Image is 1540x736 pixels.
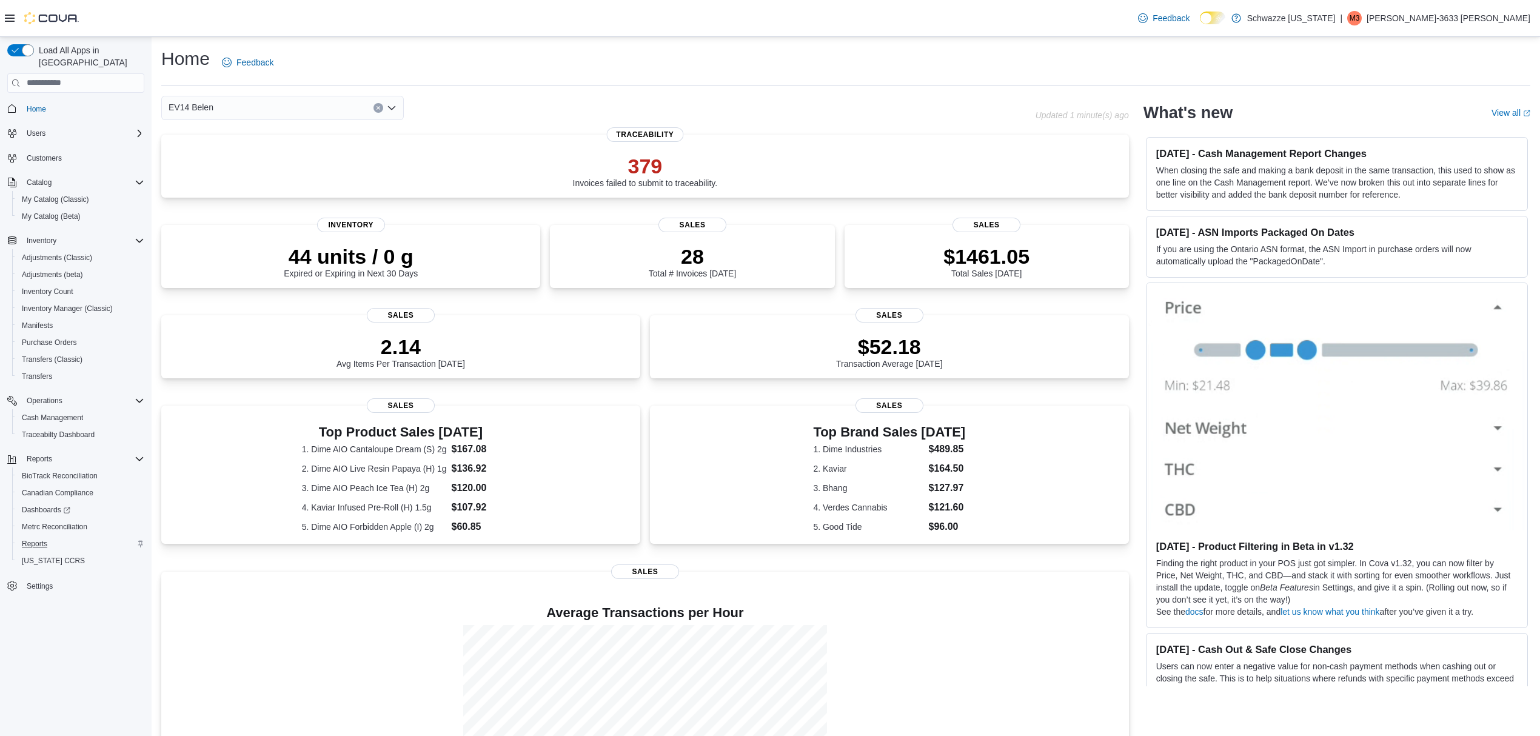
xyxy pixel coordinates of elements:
div: Invoices failed to submit to traceability. [573,154,718,188]
button: Users [22,126,50,141]
button: Reports [12,535,149,552]
span: Manifests [17,318,144,333]
span: Settings [27,581,53,591]
button: Adjustments (Classic) [12,249,149,266]
span: Customers [22,150,144,166]
span: Sales [658,218,726,232]
dt: 3. Dime AIO Peach Ice Tea (H) 2g [302,482,447,494]
span: Sales [855,308,923,323]
a: Adjustments (Classic) [17,250,97,265]
p: See the for more details, and after you’ve given it a try. [1156,606,1518,618]
button: Inventory [22,233,61,248]
h2: What's new [1143,103,1233,122]
span: EV14 Belen [169,100,213,115]
span: Dashboards [17,503,144,517]
p: Users can now enter a negative value for non-cash payment methods when cashing out or closing the... [1156,660,1518,697]
button: Metrc Reconciliation [12,518,149,535]
button: Purchase Orders [12,334,149,351]
dd: $489.85 [928,442,965,457]
div: Transaction Average [DATE] [836,335,943,369]
span: Reports [17,537,144,551]
button: Operations [22,393,67,408]
span: Dark Mode [1200,24,1200,25]
a: Dashboards [17,503,75,517]
span: Feedback [1153,12,1190,24]
span: Metrc Reconciliation [17,520,144,534]
div: Avg Items Per Transaction [DATE] [336,335,465,369]
span: My Catalog (Beta) [17,209,144,224]
p: Updated 1 minute(s) ago [1036,110,1129,120]
div: Total Sales [DATE] [943,244,1029,278]
button: Operations [2,392,149,409]
p: $52.18 [836,335,943,359]
button: BioTrack Reconciliation [12,467,149,484]
p: 2.14 [336,335,465,359]
h3: [DATE] - ASN Imports Packaged On Dates [1156,226,1518,238]
em: Beta Features [1260,583,1313,592]
dd: $107.92 [452,500,500,515]
button: Adjustments (beta) [12,266,149,283]
a: Customers [22,151,67,166]
span: Transfers [17,369,144,384]
span: Adjustments (beta) [17,267,144,282]
dt: 5. Dime AIO Forbidden Apple (I) 2g [302,521,447,533]
span: Settings [22,578,144,593]
p: When closing the safe and making a bank deposit in the same transaction, this used to show as one... [1156,164,1518,201]
span: Sales [367,398,435,413]
span: Canadian Compliance [17,486,144,500]
button: Open list of options [387,103,397,113]
span: Catalog [27,178,52,187]
dt: 4. Verdes Cannabis [813,501,923,514]
span: Operations [27,396,62,406]
span: Inventory Manager (Classic) [17,301,144,316]
nav: Complex example [7,95,144,626]
span: My Catalog (Beta) [22,212,81,221]
a: Manifests [17,318,58,333]
div: Expired or Expiring in Next 30 Days [284,244,418,278]
p: Finding the right product in your POS just got simpler. In Cova v1.32, you can now filter by Pric... [1156,557,1518,606]
span: Transfers (Classic) [22,355,82,364]
span: Home [27,104,46,114]
span: [US_STATE] CCRS [22,556,85,566]
button: Inventory Manager (Classic) [12,300,149,317]
span: Traceabilty Dashboard [22,430,95,440]
a: [US_STATE] CCRS [17,554,90,568]
a: Adjustments (beta) [17,267,88,282]
a: Purchase Orders [17,335,82,350]
dt: 2. Dime AIO Live Resin Papaya (H) 1g [302,463,447,475]
a: Inventory Manager (Classic) [17,301,118,316]
span: Sales [611,564,679,579]
a: Canadian Compliance [17,486,98,500]
dt: 1. Dime Industries [813,443,923,455]
button: Canadian Compliance [12,484,149,501]
button: Transfers [12,368,149,385]
button: Home [2,100,149,118]
span: Inventory Manager (Classic) [22,304,113,313]
p: [PERSON_NAME]-3633 [PERSON_NAME] [1367,11,1530,25]
dd: $120.00 [452,481,500,495]
span: Sales [367,308,435,323]
span: M3 [1350,11,1360,25]
span: Users [27,129,45,138]
span: Home [22,101,144,116]
a: docs [1185,607,1204,617]
a: BioTrack Reconciliation [17,469,102,483]
button: My Catalog (Beta) [12,208,149,225]
dd: $60.85 [452,520,500,534]
span: My Catalog (Classic) [22,195,89,204]
dt: 1. Dime AIO Cantaloupe Dream (S) 2g [302,443,447,455]
div: Total # Invoices [DATE] [649,244,736,278]
span: BioTrack Reconciliation [22,471,98,481]
p: 44 units / 0 g [284,244,418,269]
a: Cash Management [17,410,88,425]
span: Washington CCRS [17,554,144,568]
span: BioTrack Reconciliation [17,469,144,483]
p: Schwazze [US_STATE] [1247,11,1336,25]
span: Traceability [606,127,683,142]
span: Reports [22,539,47,549]
h3: Top Brand Sales [DATE] [813,425,965,440]
a: Inventory Count [17,284,78,299]
h3: Top Product Sales [DATE] [302,425,500,440]
span: Feedback [236,56,273,69]
button: Customers [2,149,149,167]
